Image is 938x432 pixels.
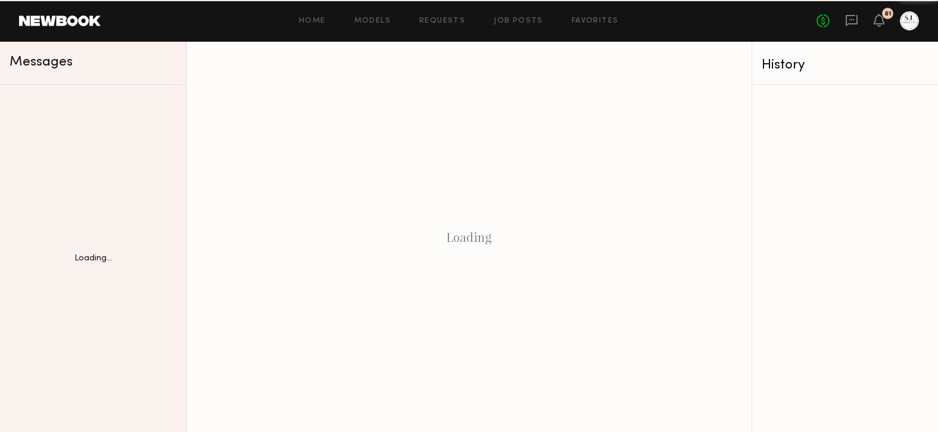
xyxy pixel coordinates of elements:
div: History [762,58,928,72]
div: 81 [884,11,892,17]
a: Requests [419,17,465,25]
a: Job Posts [494,17,543,25]
span: Messages [10,55,73,69]
a: Models [354,17,391,25]
div: Loading [186,42,752,432]
a: Home [299,17,326,25]
a: Favorites [572,17,619,25]
div: Loading... [74,254,112,263]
